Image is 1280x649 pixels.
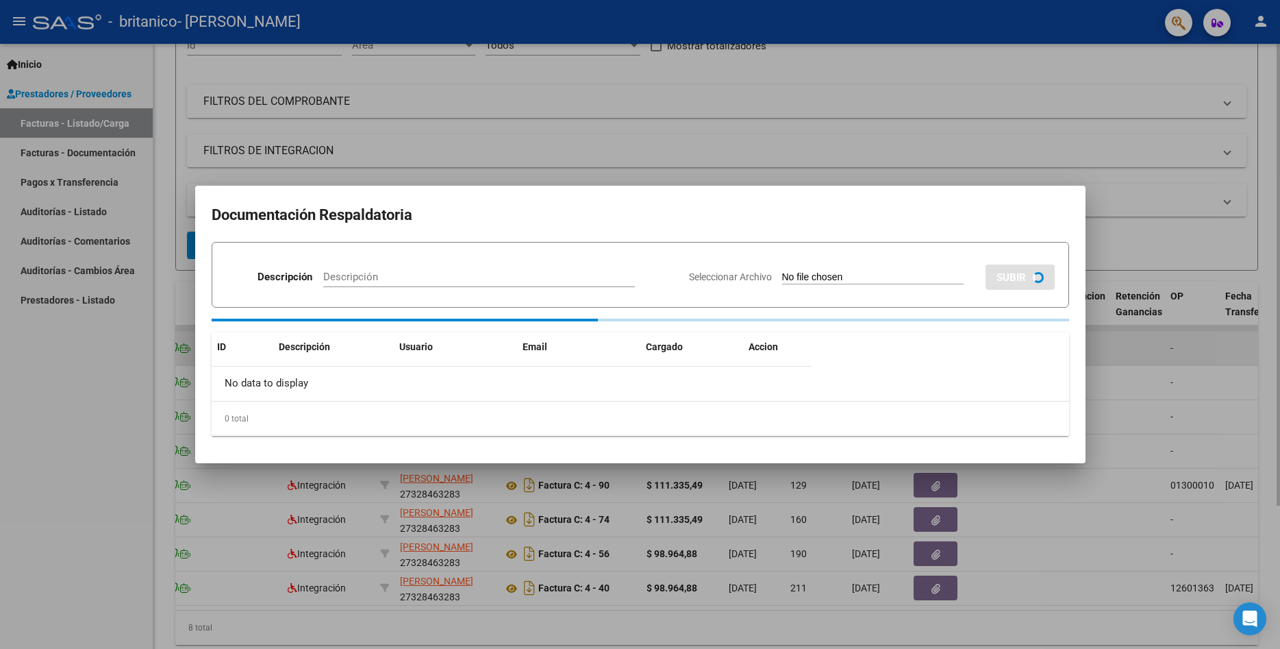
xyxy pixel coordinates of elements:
span: Cargado [646,341,683,352]
h2: Documentación Respaldatoria [212,202,1069,228]
span: Accion [749,341,778,352]
div: 0 total [212,402,1069,436]
span: SUBIR [996,271,1026,284]
datatable-header-cell: Descripción [273,332,394,362]
span: Descripción [279,341,330,352]
datatable-header-cell: Usuario [394,332,517,362]
datatable-header-cell: ID [212,332,273,362]
button: SUBIR [986,265,1055,290]
span: Email [523,341,547,352]
div: Open Intercom Messenger [1233,602,1266,635]
datatable-header-cell: Accion [743,332,812,362]
span: Usuario [399,341,433,352]
datatable-header-cell: Email [517,332,640,362]
datatable-header-cell: Cargado [640,332,743,362]
span: ID [217,341,226,352]
div: No data to display [212,367,812,401]
p: Descripción [258,269,312,285]
span: Seleccionar Archivo [689,271,772,282]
